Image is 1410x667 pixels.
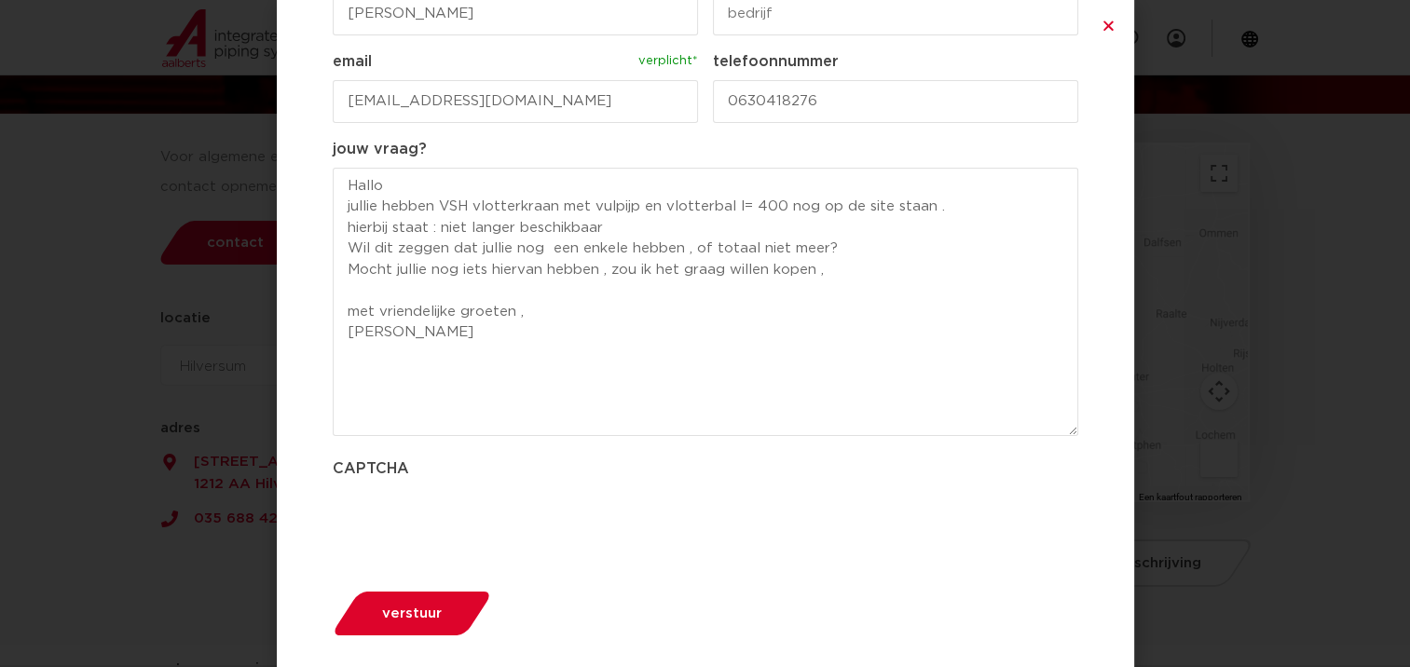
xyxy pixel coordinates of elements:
label: jouw vraag? [333,138,1078,160]
iframe: reCAPTCHA [333,487,616,560]
span: verstuur [382,606,442,620]
label: telefoonnummer [713,50,1078,73]
input: email [333,80,698,123]
label: CAPTCHA [333,457,1078,480]
a: Close [1102,19,1116,33]
span: verplicht* [637,50,698,73]
label: email [333,50,698,73]
button: verstuur [326,590,497,637]
input: telefoonnummer [713,80,1078,123]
